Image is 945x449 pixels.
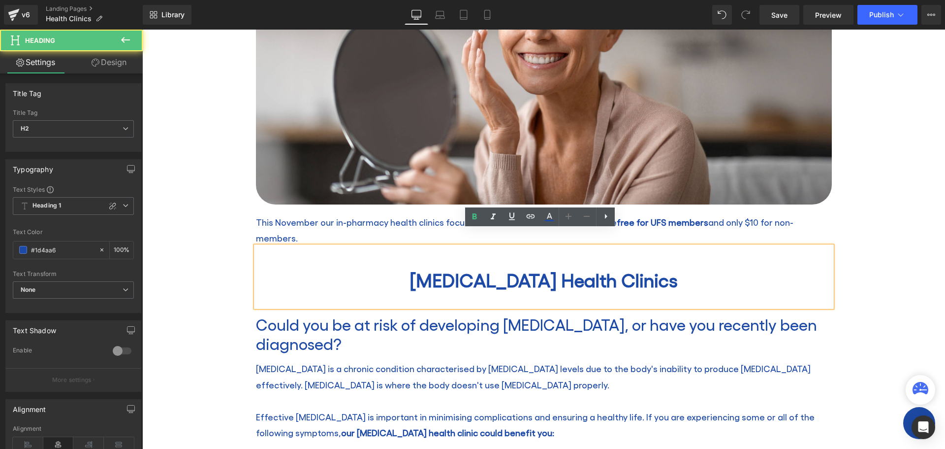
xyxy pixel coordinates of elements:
button: More settings [6,368,141,391]
div: Alignment [13,425,134,432]
h2: Could you be at risk of developing [MEDICAL_DATA], or have you recently been diagnosed? [114,285,690,323]
button: Undo [712,5,732,25]
a: Laptop [428,5,452,25]
div: Text Transform [13,271,134,277]
button: Redo [736,5,756,25]
strong: our [MEDICAL_DATA] health clinic could benefit you: [199,398,412,408]
div: % [110,242,133,259]
div: Typography [13,160,53,173]
button: Publish [857,5,917,25]
span: Library [161,10,185,19]
p: This November our in-pharmacy health clinics focus on . These clinics are and only $10 for non-me... [114,185,690,217]
strong: Sun Awareness [339,187,402,198]
div: Title Tag [13,109,134,116]
strong: free for UFS members [474,187,566,198]
div: Enable [13,346,103,357]
a: Desktop [405,5,428,25]
a: Preview [803,5,853,25]
div: v6 [20,8,32,21]
b: None [21,286,36,293]
span: Publish [869,11,894,19]
a: New Library [143,5,191,25]
span: Heading [25,36,55,44]
input: Color [31,244,94,255]
span: Health Clinics [46,15,92,23]
p: Effective [MEDICAL_DATA] is important in minimising complications and ensuring a healthy life. If... [114,380,690,412]
a: Tablet [452,5,475,25]
div: Title Tag [13,84,42,98]
p: [MEDICAL_DATA] is a chronic condition characterised by [MEDICAL_DATA] levels due to the body's in... [114,331,690,363]
div: Open Intercom Messenger [912,415,935,439]
div: Alignment [13,400,46,414]
h2: [MEDICAL_DATA] Health Clinics [114,239,690,262]
div: Text Styles [13,185,134,193]
a: Design [73,51,145,73]
a: Mobile [475,5,499,25]
p: More settings [52,376,92,384]
div: Text Color [13,229,134,236]
span: Preview [815,10,842,20]
span: Save [771,10,787,20]
b: Heading 1 [32,202,61,210]
b: H2 [21,125,29,132]
button: More [921,5,941,25]
div: Text Shadow [13,321,56,335]
a: v6 [4,5,38,25]
a: Landing Pages [46,5,143,13]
